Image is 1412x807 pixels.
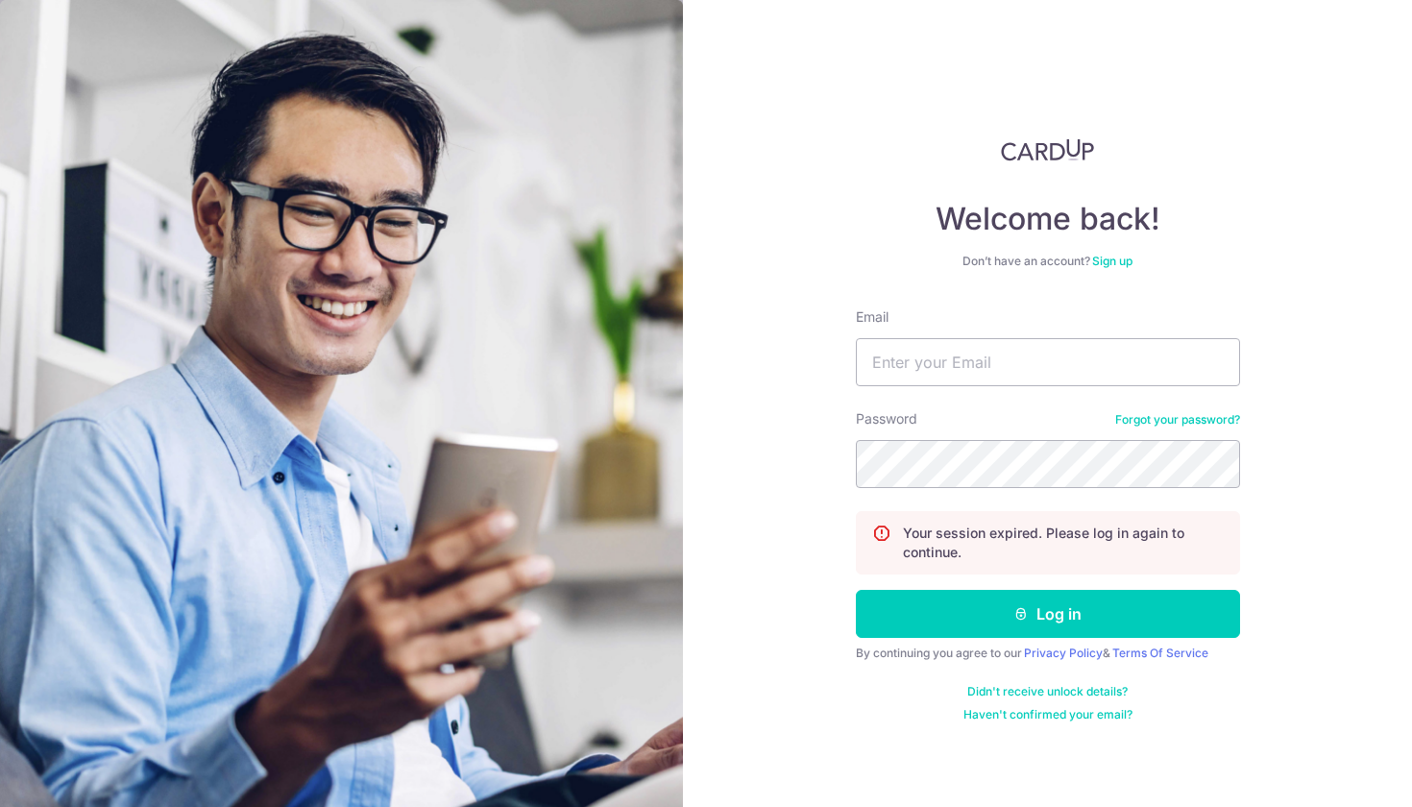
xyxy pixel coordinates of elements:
label: Password [856,409,917,428]
label: Email [856,307,889,327]
button: Log in [856,590,1240,638]
div: By continuing you agree to our & [856,646,1240,661]
p: Your session expired. Please log in again to continue. [903,524,1224,562]
a: Forgot your password? [1115,412,1240,428]
input: Enter your Email [856,338,1240,386]
a: Haven't confirmed your email? [963,707,1132,722]
a: Privacy Policy [1024,646,1103,660]
a: Terms Of Service [1112,646,1208,660]
h4: Welcome back! [856,200,1240,238]
div: Don’t have an account? [856,254,1240,269]
img: CardUp Logo [1001,138,1095,161]
a: Sign up [1092,254,1132,268]
a: Didn't receive unlock details? [967,684,1128,699]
